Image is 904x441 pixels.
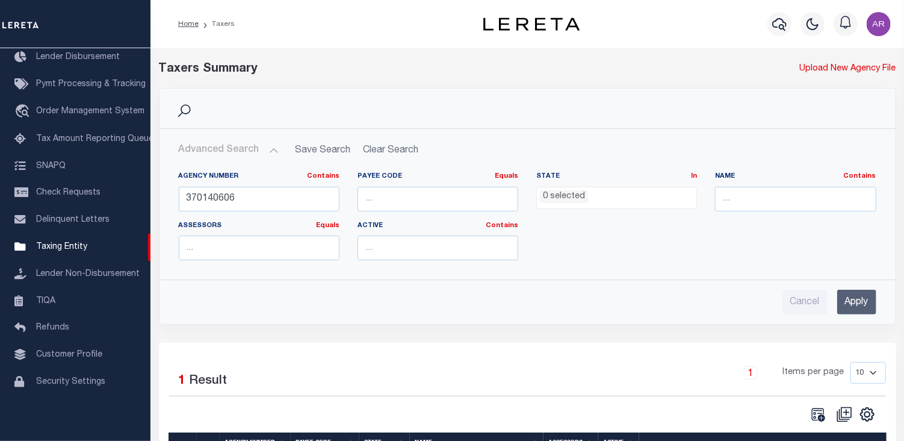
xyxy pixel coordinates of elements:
input: ... [358,187,518,211]
i: travel_explore [14,104,34,120]
label: Result [190,372,228,391]
label: Name [715,172,876,182]
input: ... [358,236,518,260]
span: Order Management System [36,107,144,116]
label: Assessors [179,221,339,231]
span: Lender Non-Disbursement [36,270,140,278]
a: Home [178,20,199,28]
span: TIQA [36,296,55,305]
a: Contains [844,173,876,180]
input: Apply [837,290,876,314]
label: Agency Number [179,172,339,182]
span: Lender Disbursement [36,53,120,61]
label: State [536,172,697,182]
span: SNAPQ [36,161,66,170]
a: Equals [316,222,339,229]
input: ... [179,187,339,211]
span: 1 [179,375,186,387]
span: Taxing Entity [36,243,87,251]
a: Contains [307,173,339,180]
span: Customer Profile [36,351,102,359]
span: Items per page [783,366,844,380]
div: Taxers Summary [159,60,707,78]
span: Delinquent Letters [36,216,110,224]
input: ... [179,236,339,260]
span: Refunds [36,324,69,332]
label: Active [358,221,518,231]
button: Advanced Search [179,139,279,162]
span: Tax Amount Reporting Queue [36,135,153,143]
a: Upload New Agency File [800,63,896,76]
a: 1 [744,366,757,380]
li: 0 selected [540,190,588,204]
a: Equals [495,173,518,180]
label: Payee Code [358,172,518,182]
span: Security Settings [36,378,105,386]
span: Check Requests [36,189,101,197]
input: Cancel [782,290,828,314]
a: In [691,173,697,180]
span: Pymt Processing & Tracking [36,80,146,89]
input: ... [715,187,876,211]
img: svg+xml;base64,PHN2ZyB4bWxucz0iaHR0cDovL3d3dy53My5vcmcvMjAwMC9zdmciIHBvaW50ZXItZXZlbnRzPSJub25lIi... [867,12,891,36]
li: Taxers [199,19,235,30]
img: logo-dark.svg [483,17,580,31]
a: Contains [486,222,518,229]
